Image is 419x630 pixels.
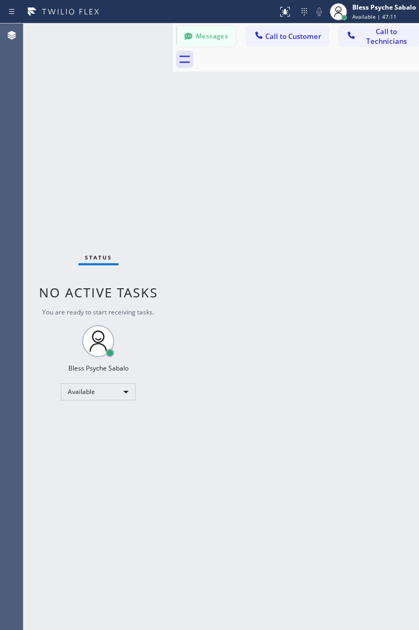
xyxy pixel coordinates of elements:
button: Mute [312,4,327,19]
div: Bless Psyche Sabalo [68,364,129,373]
button: Messages [177,26,236,46]
span: No active tasks [39,283,158,301]
div: Available [61,383,136,400]
span: Call to Customer [265,31,321,41]
span: You are ready to start receiving tasks. [42,308,154,317]
button: Call to Customer [247,26,328,46]
div: Bless Psyche Sabalo [352,3,416,12]
span: Available | 47:11 [352,13,397,20]
span: Call to Technicians [358,27,415,46]
span: Status [85,254,112,261]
